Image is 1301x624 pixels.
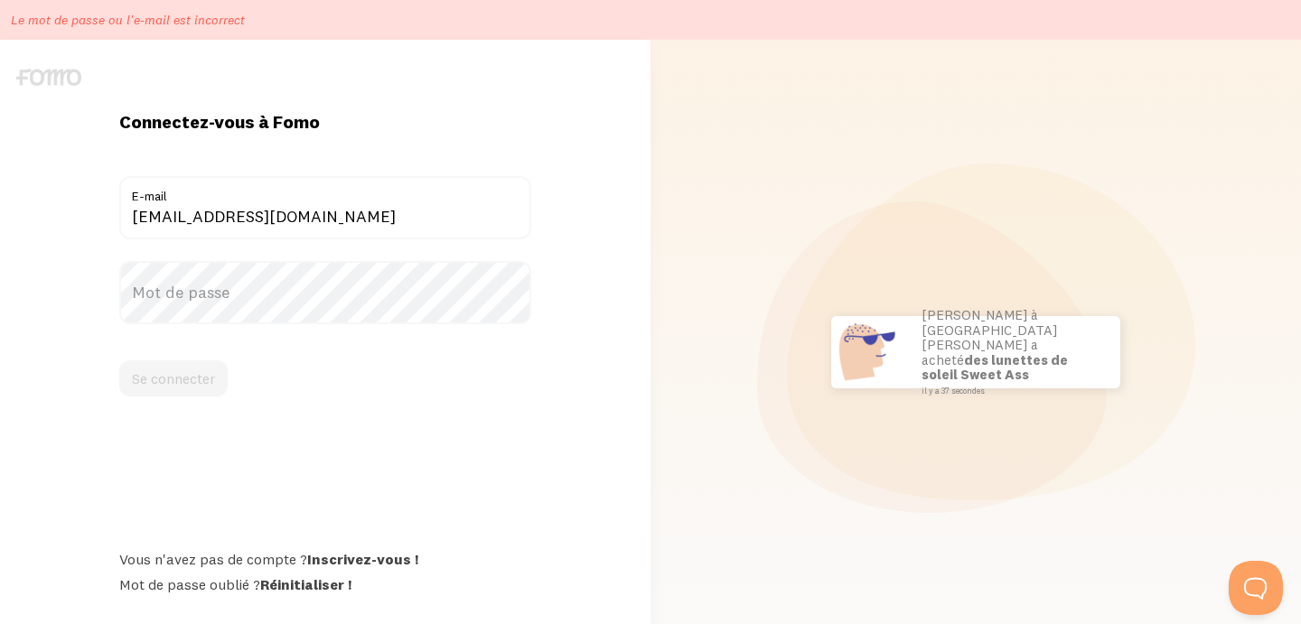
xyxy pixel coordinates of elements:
[260,575,351,593] a: Réinitialiser !
[132,188,167,204] font: E-mail
[132,282,229,303] font: Mot de passe
[119,550,307,568] font: Vous n'avez pas de compte ?
[922,306,1057,368] font: [PERSON_NAME] à [GEOGRAPHIC_DATA][PERSON_NAME] a acheté
[1229,561,1283,615] iframe: Help Scout Beacon - Open
[119,110,320,133] font: Connectez-vous à Fomo
[11,12,245,28] font: Le mot de passe ou l'e-mail est incorrect
[307,550,418,568] a: Inscrivez-vous !
[16,69,81,86] img: fomo-logo-gray-b99e0e8ada9f9040e2984d0d95b3b12da0074ffd48d1e5cb62ac37fc77b0b268.svg
[119,575,260,593] font: Mot de passe oublié ?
